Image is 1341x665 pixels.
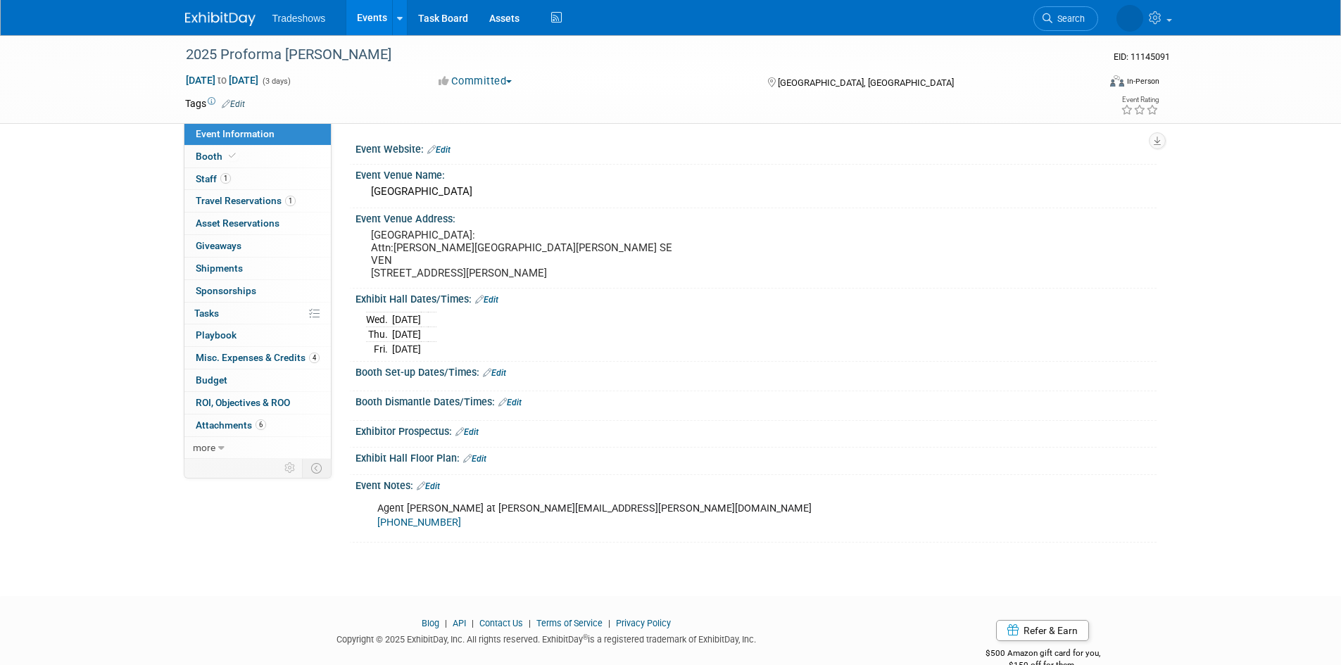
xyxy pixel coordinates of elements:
[1114,51,1170,62] span: Event ID: 11145091
[285,196,296,206] span: 1
[1052,13,1085,24] span: Search
[184,168,331,190] a: Staff1
[196,151,239,162] span: Booth
[309,353,320,363] span: 4
[463,454,486,464] a: Edit
[185,74,259,87] span: [DATE] [DATE]
[434,74,517,89] button: Committed
[196,397,290,408] span: ROI, Objectives & ROO
[498,398,522,407] a: Edit
[196,195,296,206] span: Travel Reservations
[475,295,498,305] a: Edit
[355,448,1157,466] div: Exhibit Hall Floor Plan:
[196,374,227,386] span: Budget
[184,347,331,369] a: Misc. Expenses & Credits4
[1126,76,1159,87] div: In-Person
[1110,75,1124,87] img: Format-Inperson.png
[355,475,1157,493] div: Event Notes:
[355,391,1157,410] div: Booth Dismantle Dates/Times:
[278,459,303,477] td: Personalize Event Tab Strip
[355,421,1157,439] div: Exhibitor Prospectus:
[222,99,245,109] a: Edit
[196,329,237,341] span: Playbook
[1015,73,1160,94] div: Event Format
[422,618,439,628] a: Blog
[377,517,461,528] a: [PHONE_NUMBER]
[185,12,256,26] img: ExhibitDay
[583,633,588,641] sup: ®
[256,419,266,430] span: 6
[392,312,421,327] td: [DATE]
[184,437,331,459] a: more
[366,342,392,357] td: Fri.
[272,13,326,24] span: Tradeshows
[525,618,534,628] span: |
[392,342,421,357] td: [DATE]
[417,481,440,491] a: Edit
[996,620,1089,641] a: Refer & Earn
[181,42,1077,68] div: 2025 Proforma [PERSON_NAME]
[366,312,392,327] td: Wed.
[366,327,392,342] td: Thu.
[184,213,331,234] a: Asset Reservations
[455,427,479,437] a: Edit
[220,173,231,184] span: 1
[193,442,215,453] span: more
[184,392,331,414] a: ROI, Objectives & ROO
[479,618,523,628] a: Contact Us
[427,145,451,155] a: Edit
[616,618,671,628] a: Privacy Policy
[371,229,674,279] pre: [GEOGRAPHIC_DATA]: Attn:[PERSON_NAME][GEOGRAPHIC_DATA][PERSON_NAME] SEVEN [STREET_ADDRESS][PERSON...
[184,146,331,167] a: Booth
[1116,5,1143,32] img: Janet Wong
[536,618,603,628] a: Terms of Service
[184,303,331,324] a: Tasks
[355,139,1157,157] div: Event Website:
[196,128,275,139] span: Event Information
[778,77,954,88] span: [GEOGRAPHIC_DATA], [GEOGRAPHIC_DATA]
[355,165,1157,182] div: Event Venue Name:
[194,308,219,319] span: Tasks
[196,352,320,363] span: Misc. Expenses & Credits
[215,75,229,86] span: to
[184,235,331,257] a: Giveaways
[185,96,245,110] td: Tags
[184,123,331,145] a: Event Information
[355,208,1157,226] div: Event Venue Address:
[392,327,421,342] td: [DATE]
[184,414,331,436] a: Attachments6
[1121,96,1159,103] div: Event Rating
[367,495,1002,537] div: Agent [PERSON_NAME] at [PERSON_NAME][EMAIL_ADDRESS][PERSON_NAME][DOMAIN_NAME]
[184,369,331,391] a: Budget
[185,630,909,646] div: Copyright © 2025 ExhibitDay, Inc. All rights reserved. ExhibitDay is a registered trademark of Ex...
[184,258,331,279] a: Shipments
[453,618,466,628] a: API
[468,618,477,628] span: |
[196,173,231,184] span: Staff
[196,419,266,431] span: Attachments
[441,618,451,628] span: |
[196,285,256,296] span: Sponsorships
[366,181,1146,203] div: [GEOGRAPHIC_DATA]
[229,152,236,160] i: Booth reservation complete
[196,240,241,251] span: Giveaways
[261,77,291,86] span: (3 days)
[196,262,243,274] span: Shipments
[196,217,279,229] span: Asset Reservations
[184,280,331,302] a: Sponsorships
[1033,6,1098,31] a: Search
[355,362,1157,380] div: Booth Set-up Dates/Times:
[184,190,331,212] a: Travel Reservations1
[184,324,331,346] a: Playbook
[355,289,1157,307] div: Exhibit Hall Dates/Times:
[302,459,331,477] td: Toggle Event Tabs
[605,618,614,628] span: |
[483,368,506,378] a: Edit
